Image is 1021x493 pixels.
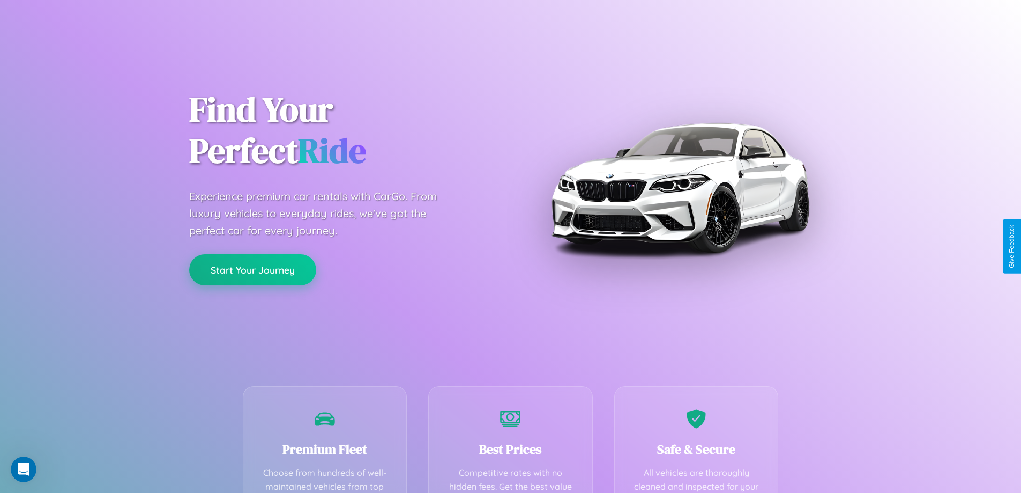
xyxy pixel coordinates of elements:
h3: Safe & Secure [631,440,762,458]
p: Experience premium car rentals with CarGo. From luxury vehicles to everyday rides, we've got the ... [189,188,457,239]
div: Give Feedback [1008,225,1016,268]
img: Premium BMW car rental vehicle [546,54,814,322]
h3: Best Prices [445,440,576,458]
h1: Find Your Perfect [189,89,495,172]
span: Ride [298,127,366,174]
h3: Premium Fleet [259,440,391,458]
iframe: Intercom live chat [11,457,36,482]
button: Start Your Journey [189,254,316,285]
